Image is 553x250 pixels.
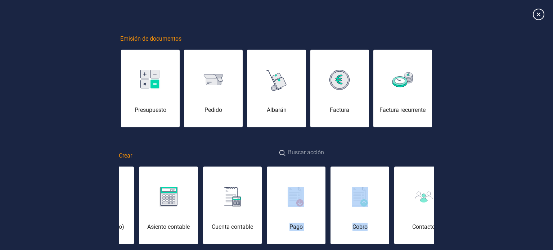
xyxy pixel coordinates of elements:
[139,223,198,231] div: Asiento contable
[373,106,432,114] div: Factura recurrente
[329,70,350,90] img: img-factura.svg
[121,106,180,114] div: Presupuesto
[203,223,262,231] div: Cuenta contable
[119,151,132,160] span: Crear
[266,68,287,92] img: img-albaran.svg
[310,106,369,114] div: Factura
[392,72,413,87] img: img-factura-recurrente.svg
[224,187,241,207] img: img-cuenta-contable.svg
[247,106,306,114] div: Albarán
[331,223,389,231] div: Cobro
[267,223,325,231] div: Pago
[352,187,368,207] img: img-cobro.svg
[394,223,453,231] div: Contacto
[203,74,224,86] img: img-pedido.svg
[414,191,434,203] img: img-cliente.svg
[159,187,177,207] img: img-asiento-contable.svg
[120,35,181,43] span: Emisión de documentos
[276,145,434,160] input: Buscar acción
[140,70,161,90] img: img-presupuesto.svg
[288,187,304,207] img: img-pago.svg
[184,106,243,114] div: Pedido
